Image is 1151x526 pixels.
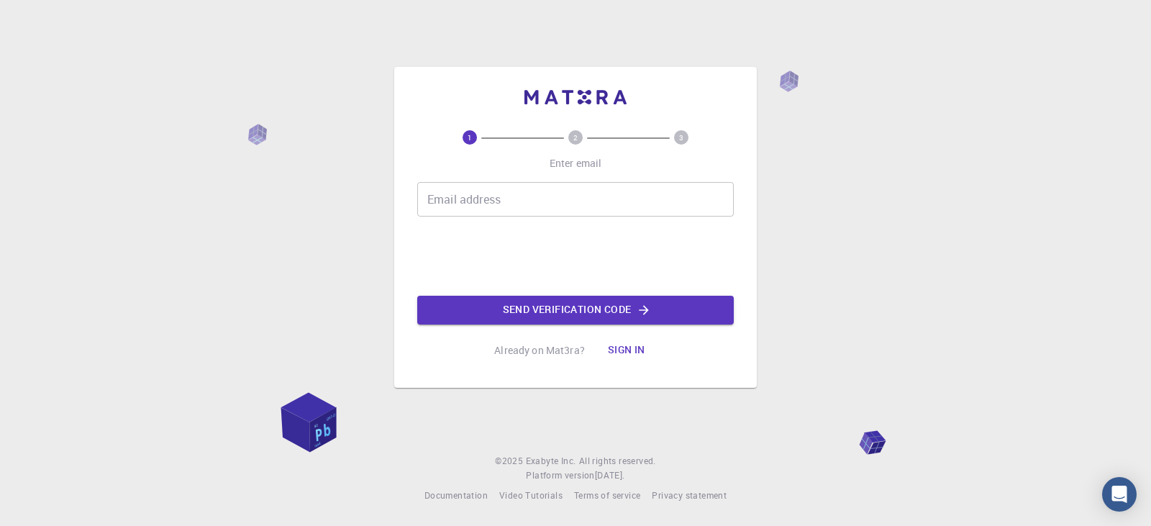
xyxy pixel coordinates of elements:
span: Platform version [526,468,594,483]
p: Already on Mat3ra? [494,343,585,358]
a: Documentation [424,489,488,503]
a: Exabyte Inc. [526,454,576,468]
iframe: reCAPTCHA [466,228,685,284]
span: Exabyte Inc. [526,455,576,466]
a: Video Tutorials [499,489,563,503]
button: Send verification code [417,296,734,325]
div: Open Intercom Messenger [1102,477,1137,512]
p: Enter email [550,156,602,171]
span: Video Tutorials [499,489,563,501]
span: © 2025 [495,454,525,468]
span: Terms of service [574,489,640,501]
text: 3 [679,132,683,142]
text: 2 [573,132,578,142]
span: Documentation [424,489,488,501]
a: [DATE]. [595,468,625,483]
button: Sign in [596,336,657,365]
text: 1 [468,132,472,142]
span: All rights reserved. [579,454,656,468]
a: Privacy statement [652,489,727,503]
a: Terms of service [574,489,640,503]
span: Privacy statement [652,489,727,501]
span: [DATE] . [595,469,625,481]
